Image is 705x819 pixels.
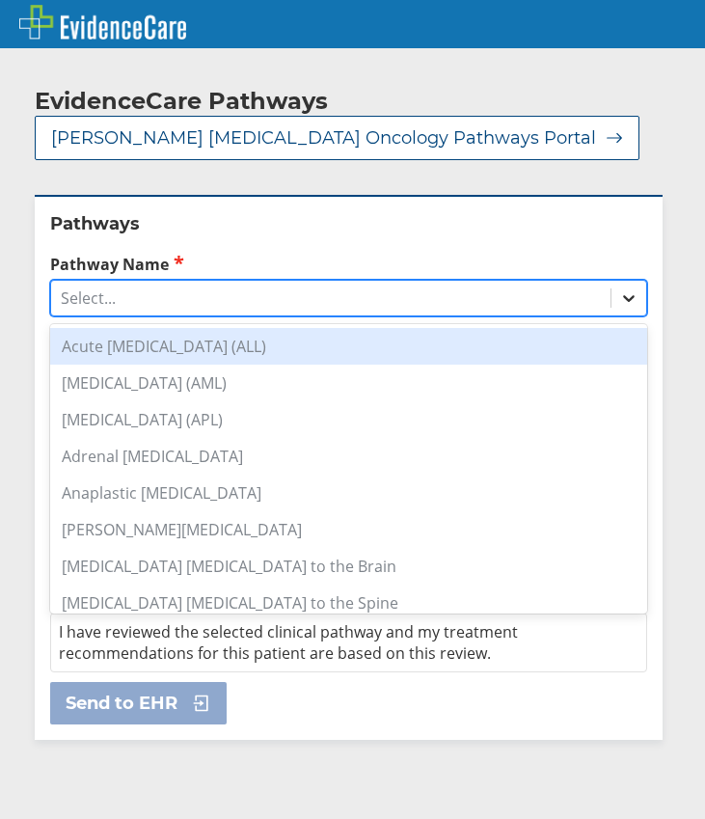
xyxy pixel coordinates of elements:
div: [MEDICAL_DATA] [MEDICAL_DATA] to the Spine [50,585,647,621]
div: [PERSON_NAME][MEDICAL_DATA] [50,511,647,548]
h2: EvidenceCare Pathways [35,87,328,116]
div: [MEDICAL_DATA] [MEDICAL_DATA] to the Brain [50,548,647,585]
div: Acute [MEDICAL_DATA] (ALL) [50,328,647,365]
img: EvidenceCare [19,5,186,40]
div: [MEDICAL_DATA] (AML) [50,365,647,401]
span: I have reviewed the selected clinical pathway and my treatment recommendations for this patient a... [59,621,518,664]
div: Anaplastic [MEDICAL_DATA] [50,475,647,511]
h2: Pathways [50,212,647,235]
div: Adrenal [MEDICAL_DATA] [50,438,647,475]
span: Send to EHR [66,692,177,715]
label: Pathway Name [50,253,647,275]
span: [PERSON_NAME] [MEDICAL_DATA] Oncology Pathways Portal [51,126,596,150]
button: [PERSON_NAME] [MEDICAL_DATA] Oncology Pathways Portal [35,116,639,160]
button: Send to EHR [50,682,227,724]
div: [MEDICAL_DATA] (APL) [50,401,647,438]
div: Select... [61,287,116,309]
